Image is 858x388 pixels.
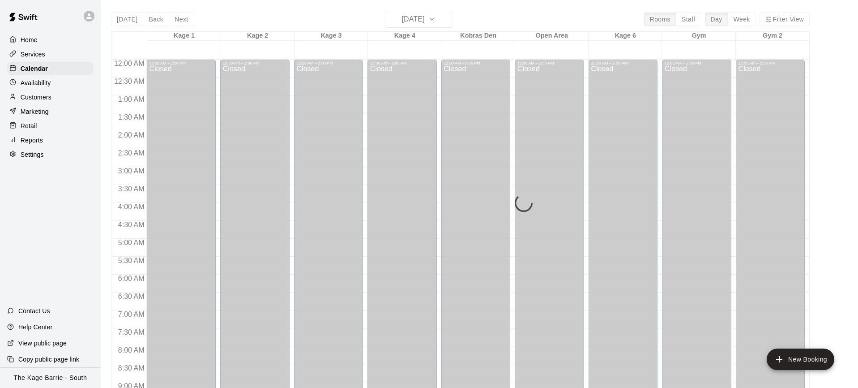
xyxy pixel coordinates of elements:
div: Gym 2 [736,32,809,40]
span: 12:00 AM [112,60,147,67]
a: Marketing [7,105,94,118]
a: Home [7,33,94,47]
span: 8:00 AM [116,346,147,354]
div: 12:00 AM – 2:00 PM [738,61,803,65]
p: Marketing [21,107,49,116]
div: Kage 1 [147,32,221,40]
p: The Kage Barrie - South [14,373,87,383]
div: 12:00 AM – 2:00 PM [149,61,213,65]
span: 5:00 AM [116,239,147,246]
span: 2:30 AM [116,149,147,157]
a: Settings [7,148,94,161]
span: 7:30 AM [116,328,147,336]
span: 6:30 AM [116,293,147,300]
span: 6:00 AM [116,275,147,282]
div: 12:00 AM – 2:00 PM [444,61,508,65]
span: 7:00 AM [116,310,147,318]
div: Kobras Den [441,32,515,40]
div: 12:00 AM – 2:00 PM [517,61,581,65]
a: Calendar [7,62,94,75]
span: 3:30 AM [116,185,147,193]
div: Kage 6 [589,32,662,40]
div: Gym [662,32,735,40]
span: 8:30 AM [116,364,147,372]
span: 12:30 AM [112,78,147,85]
p: Contact Us [18,306,50,315]
p: Retail [21,121,37,130]
a: Retail [7,119,94,133]
div: 12:00 AM – 2:00 PM [297,61,361,65]
div: 12:00 AM – 2:00 PM [370,61,434,65]
a: Customers [7,91,94,104]
div: Kage 3 [295,32,368,40]
button: add [767,349,834,370]
div: 12:00 AM – 2:00 PM [591,61,655,65]
span: 3:00 AM [116,167,147,175]
p: Copy public page link [18,355,79,364]
span: 4:30 AM [116,221,147,228]
p: Reports [21,136,43,145]
p: Services [21,50,45,59]
div: 12:00 AM – 2:00 PM [665,61,729,65]
a: Services [7,47,94,61]
a: Reports [7,134,94,147]
span: 5:30 AM [116,257,147,264]
span: 2:00 AM [116,131,147,139]
p: Calendar [21,64,48,73]
p: Availability [21,78,51,87]
p: Help Center [18,323,52,332]
a: Availability [7,76,94,90]
span: 4:00 AM [116,203,147,211]
div: Open Area [515,32,589,40]
p: View public page [18,339,67,348]
p: Home [21,35,38,44]
p: Settings [21,150,44,159]
div: Kage 4 [368,32,441,40]
span: 1:00 AM [116,95,147,103]
span: 1:30 AM [116,113,147,121]
p: Customers [21,93,51,102]
div: 12:00 AM – 2:00 PM [223,61,287,65]
div: Kage 2 [221,32,295,40]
